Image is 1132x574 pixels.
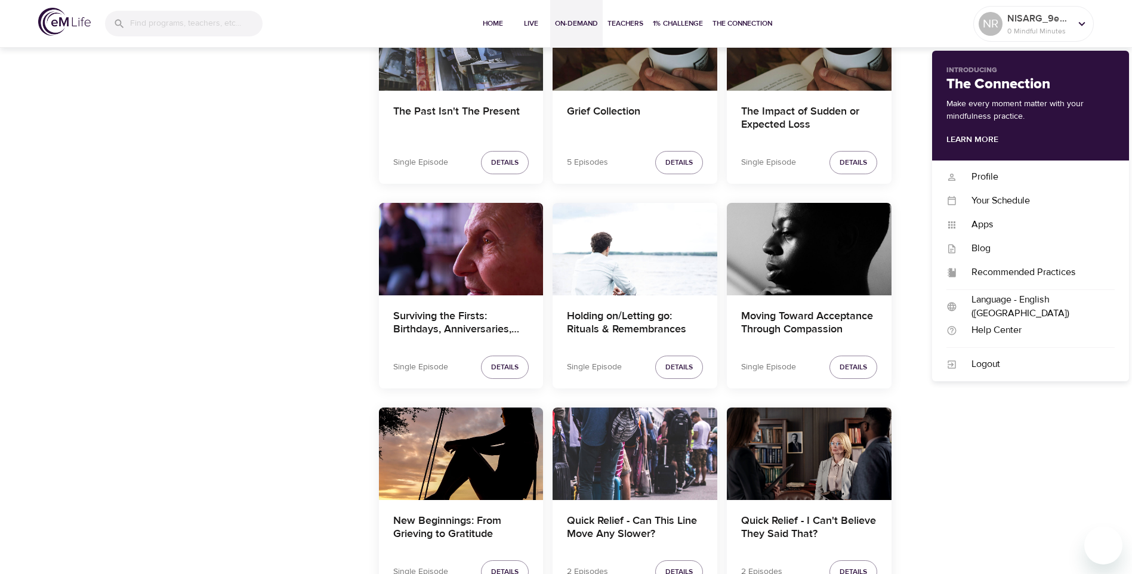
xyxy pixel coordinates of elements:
[840,156,867,169] span: Details
[1007,26,1071,36] p: 0 Mindful Minutes
[946,134,998,145] a: Learn More
[946,65,1115,76] p: Introducing
[479,17,507,30] span: Home
[979,12,1003,36] div: NR
[957,194,1115,208] div: Your Schedule
[567,514,703,543] h4: Quick Relief - Can This Line Move Any Slower?
[379,408,544,500] button: New Beginnings: From Grieving to Gratitude
[393,361,448,374] p: Single Episode
[567,310,703,338] h4: Holding on/Letting go: Rituals & Remembrances
[653,17,703,30] span: 1% Challenge
[829,151,877,174] button: Details
[727,203,892,295] button: Moving Toward Acceptance Through Compassion
[957,323,1115,337] div: Help Center
[393,156,448,169] p: Single Episode
[1084,526,1122,564] iframe: Button to launch messaging window
[553,203,717,295] button: Holding on/Letting go: Rituals & Remembrances
[957,357,1115,371] div: Logout
[840,361,867,374] span: Details
[741,514,877,543] h4: Quick Relief - I Can't Believe They Said That?
[481,356,529,379] button: Details
[553,408,717,500] button: Quick Relief - Can This Line Move Any Slower?
[393,105,529,134] h4: The Past Isn't The Present
[517,17,545,30] span: Live
[829,356,877,379] button: Details
[957,170,1115,184] div: Profile
[491,361,519,374] span: Details
[38,8,91,36] img: logo
[957,293,1115,320] div: Language - English ([GEOGRAPHIC_DATA])
[491,156,519,169] span: Details
[655,151,703,174] button: Details
[379,203,544,295] button: Surviving the Firsts: Birthdays, Anniversaries, Holidays
[727,408,892,500] button: Quick Relief - I Can't Believe They Said That?
[481,151,529,174] button: Details
[393,514,529,543] h4: New Beginnings: From Grieving to Gratitude
[567,361,622,374] p: Single Episode
[957,266,1115,279] div: Recommended Practices
[665,361,693,374] span: Details
[665,156,693,169] span: Details
[130,11,263,36] input: Find programs, teachers, etc...
[712,17,772,30] span: The Connection
[567,156,608,169] p: 5 Episodes
[655,356,703,379] button: Details
[946,98,1115,123] p: Make every moment matter with your mindfulness practice.
[393,310,529,338] h4: Surviving the Firsts: Birthdays, Anniversaries, Holidays
[741,310,877,338] h4: Moving Toward Acceptance Through Compassion
[741,105,877,134] h4: The Impact of Sudden or Expected Loss
[741,156,796,169] p: Single Episode
[946,76,1115,93] h2: The Connection
[567,105,703,134] h4: Grief Collection
[555,17,598,30] span: On-Demand
[957,242,1115,255] div: Blog
[957,218,1115,232] div: Apps
[607,17,643,30] span: Teachers
[1007,11,1071,26] p: NISARG_9e0b3f
[741,361,796,374] p: Single Episode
